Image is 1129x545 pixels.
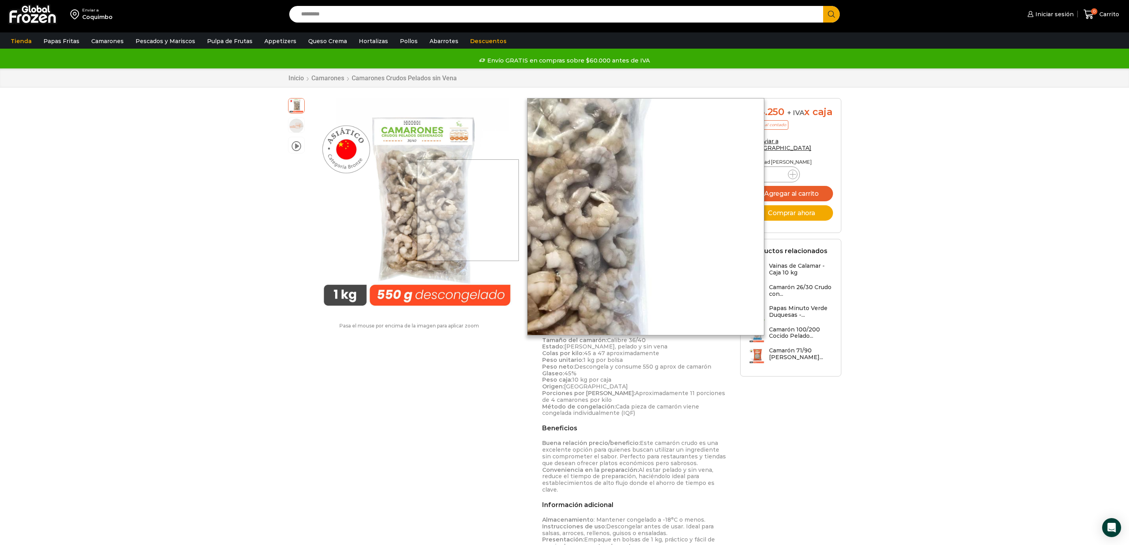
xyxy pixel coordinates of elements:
[1033,10,1074,18] span: Iniciar sesión
[542,536,584,543] strong: Presentación:
[70,8,82,21] img: address-field-icon.svg
[40,34,83,49] a: Papas Fritas
[748,347,833,364] a: Camarón 71/90 [PERSON_NAME]...
[82,13,113,21] div: Coquimbo
[823,6,840,23] button: Search button
[542,523,606,530] strong: Instrucciones de uso:
[288,74,304,82] a: Inicio
[1102,518,1121,537] div: Open Intercom Messenger
[787,109,805,117] span: + IVA
[542,370,564,377] strong: Glaseo:
[769,326,833,340] h3: Camarón 100/200 Cocido Pelado...
[748,263,833,280] a: Vainas de Calamar - Caja 10 kg
[769,305,833,318] h3: Papas Minuto Verde Duquesas -...
[426,34,462,49] a: Abarrotes
[132,34,199,49] a: Pescados y Mariscos
[748,186,833,201] button: Agregar al carrito
[769,263,833,276] h3: Vainas de Calamar - Caja 10 kg
[542,376,572,383] strong: Peso caja:
[769,347,833,361] h3: Camarón 71/90 [PERSON_NAME]...
[542,439,640,447] strong: Buena relación precio/beneficio:
[542,343,564,350] strong: Estado:
[542,356,583,363] strong: Peso unitario:
[542,383,564,390] strong: Origen:
[1091,8,1097,15] span: 0
[748,159,833,165] p: Cantidad [PERSON_NAME]
[542,337,607,344] strong: Tamaño del camarón:
[748,106,784,117] bdi: 53.250
[542,440,728,493] p: Este camarón crudo es una excelente opción para quienes buscan utilizar un ingrediente sin compro...
[542,390,635,397] strong: Porciones por [PERSON_NAME]:
[396,34,422,49] a: Pollos
[748,305,833,322] a: Papas Minuto Verde Duquesas -...
[351,74,457,82] a: Camarones Crudos Pelados sin Vena
[304,34,351,49] a: Queso Crema
[542,516,594,523] strong: Almacenamiento
[311,74,345,82] a: Camarones
[87,34,128,49] a: Camarones
[1025,6,1074,22] a: Iniciar sesión
[748,326,833,343] a: Camarón 100/200 Cocido Pelado...
[542,363,575,370] strong: Peso neto:
[288,74,457,82] nav: Breadcrumb
[542,337,728,417] p: Calibre 36/40 [PERSON_NAME], pelado y sin vena 45 a 47 aproximadamente 1 kg por bolsa Descongela ...
[466,34,511,49] a: Descuentos
[355,34,392,49] a: Hortalizas
[542,403,616,410] strong: Método de congelación:
[767,169,782,180] input: Product quantity
[542,501,728,509] h2: Información adicional
[288,118,304,134] span: 36/40 rpd bronze
[203,34,256,49] a: Pulpa de Frutas
[1082,5,1121,24] a: 0 Carrito
[748,106,833,118] div: x caja
[542,350,584,357] strong: Colas por kilo:
[260,34,300,49] a: Appetizers
[748,205,833,221] button: Comprar ahora
[748,120,788,130] p: Precio al contado
[82,8,113,13] div: Enviar a
[748,138,812,151] a: Enviar a [GEOGRAPHIC_DATA]
[7,34,36,49] a: Tienda
[288,323,531,329] p: Pasa el mouse por encima de la imagen para aplicar zoom
[542,424,728,432] h2: Beneficios
[1097,10,1119,18] span: Carrito
[288,97,304,113] span: Camaron 36/40 RPD Bronze
[769,284,833,297] h3: Camarón 26/30 Crudo con...
[542,466,639,473] strong: Conveniencia en la preparación:
[748,247,827,255] h2: Productos relacionados
[748,284,833,301] a: Camarón 26/30 Crudo con...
